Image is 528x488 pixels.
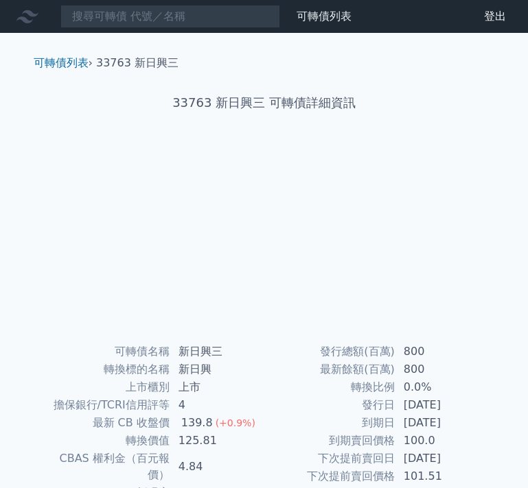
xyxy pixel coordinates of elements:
[170,432,264,450] td: 125.81
[96,55,179,71] li: 33763 新日興三
[264,450,395,467] td: 下次提前賣回日
[39,396,170,414] td: 擔保銀行/TCRI信用評等
[395,432,490,450] td: 100.0
[395,450,490,467] td: [DATE]
[170,343,264,361] td: 新日興三
[170,450,264,484] td: 4.84
[264,467,395,485] td: 下次提前賣回價格
[170,396,264,414] td: 4
[264,378,395,396] td: 轉換比例
[179,415,216,431] div: 139.8
[264,414,395,432] td: 到期日
[39,343,170,361] td: 可轉債名稱
[473,5,517,27] a: 登出
[60,5,280,28] input: 搜尋可轉債 代號／名稱
[395,396,490,414] td: [DATE]
[297,10,352,23] a: 可轉債列表
[23,93,506,112] h1: 33763 新日興三 可轉債詳細資訊
[34,56,89,69] a: 可轉債列表
[395,467,490,485] td: 101.51
[170,361,264,378] td: 新日興
[395,414,490,432] td: [DATE]
[264,396,395,414] td: 發行日
[264,343,395,361] td: 發行總額(百萬)
[34,55,93,71] li: ›
[395,343,490,361] td: 800
[395,361,490,378] td: 800
[216,417,255,428] span: (+0.9%)
[264,432,395,450] td: 到期賣回價格
[395,378,490,396] td: 0.0%
[39,414,170,432] td: 最新 CB 收盤價
[39,432,170,450] td: 轉換價值
[39,378,170,396] td: 上市櫃別
[39,361,170,378] td: 轉換標的名稱
[264,361,395,378] td: 最新餘額(百萬)
[170,378,264,396] td: 上市
[39,450,170,484] td: CBAS 權利金（百元報價）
